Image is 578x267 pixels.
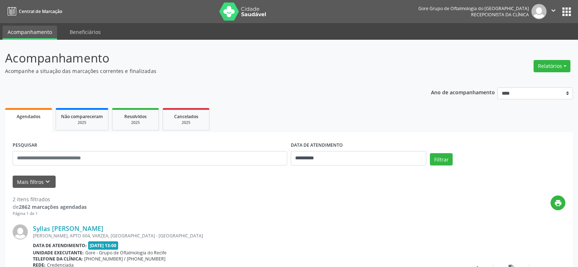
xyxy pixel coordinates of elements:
[471,12,529,18] span: Recepcionista da clínica
[5,67,402,75] p: Acompanhe a situação das marcações correntes e finalizadas
[117,120,154,125] div: 2025
[13,211,87,217] div: Página 1 de 1
[61,113,103,120] span: Não compareceram
[3,26,57,40] a: Acompanhamento
[33,242,87,249] b: Data de atendimento:
[418,5,529,12] div: Gore Grupo de Oftalmologia do [GEOGRAPHIC_DATA]
[551,195,565,210] button: print
[431,87,495,96] p: Ano de acompanhamento
[61,120,103,125] div: 2025
[168,120,204,125] div: 2025
[174,113,198,120] span: Cancelados
[17,113,40,120] span: Agendados
[84,256,165,262] span: [PHONE_NUMBER] / [PHONE_NUMBER]
[549,7,557,14] i: 
[88,241,118,250] span: [DATE] 13:00
[534,60,570,72] button: Relatórios
[13,224,28,240] img: img
[13,140,37,151] label: PESQUISAR
[33,256,83,262] b: Telefone da clínica:
[547,4,560,19] button: 
[13,195,87,203] div: 2 itens filtrados
[65,26,106,38] a: Beneficiários
[13,176,56,188] button: Mais filtroskeyboard_arrow_down
[531,4,547,19] img: img
[13,203,87,211] div: de
[291,140,343,151] label: DATA DE ATENDIMENTO
[85,250,167,256] span: Gore - Grupo de Oftalmologia do Recife
[33,250,84,256] b: Unidade executante:
[19,203,87,210] strong: 2862 marcações agendadas
[33,233,457,239] div: [PERSON_NAME], APTO 604, VARZEA, [GEOGRAPHIC_DATA] - [GEOGRAPHIC_DATA]
[124,113,147,120] span: Resolvidos
[44,178,52,186] i: keyboard_arrow_down
[430,153,453,165] button: Filtrar
[5,5,62,17] a: Central de Marcação
[554,199,562,207] i: print
[33,224,103,232] a: Syllas [PERSON_NAME]
[5,49,402,67] p: Acompanhamento
[19,8,62,14] span: Central de Marcação
[560,5,573,18] button: apps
